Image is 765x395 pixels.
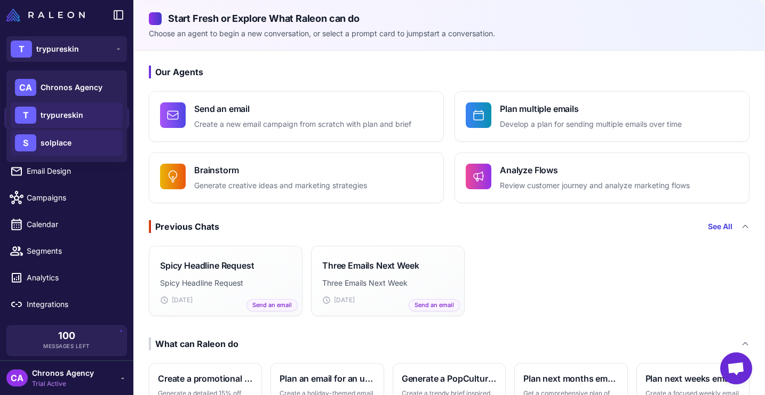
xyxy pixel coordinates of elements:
button: Plan multiple emailsDevelop a plan for sending multiple emails over time [455,91,750,142]
span: Calendar [27,219,121,230]
span: Email Design [27,165,121,177]
span: solplace [41,137,71,149]
h3: Create a promotional brief and email [158,372,253,385]
a: See All [708,221,732,232]
a: Integrations [4,293,129,316]
div: CA [15,79,36,96]
a: Raleon Logo [6,9,89,21]
a: Email Design [4,160,129,182]
div: Open chat [720,352,752,384]
div: CA [6,369,28,386]
span: Send an email [409,299,460,311]
span: Analytics [27,272,121,284]
h3: Generate a PopCulture themed brief [402,372,497,385]
span: Chronos Agency [32,367,94,379]
h3: Plan an email for an upcoming holiday [280,372,374,385]
a: Calendar [4,213,129,236]
p: Create a new email campaign from scratch with plan and brief [194,118,411,131]
p: Develop a plan for sending multiple emails over time [500,118,682,131]
span: Send an email [246,299,298,311]
button: Send an emailCreate a new email campaign from scratch with plan and brief [149,91,444,142]
button: Ttrypureskin [6,36,127,62]
span: Campaigns [27,192,121,204]
span: 100 [58,331,75,341]
a: Campaigns [4,187,129,209]
h2: Start Fresh or Explore What Raleon can do [149,11,750,26]
span: trypureskin [41,109,83,121]
h3: Our Agents [149,66,750,78]
a: Analytics [4,267,129,289]
a: Chats [4,107,129,129]
p: Three Emails Next Week [322,277,453,289]
h3: Plan next months emails [523,372,618,385]
span: Trial Active [32,379,94,389]
h4: Analyze Flows [500,164,690,176]
div: Previous Chats [149,220,219,233]
button: BrainstormGenerate creative ideas and marketing strategies [149,152,444,203]
div: [DATE] [160,295,291,305]
div: T [11,41,32,58]
span: Integrations [27,299,121,310]
a: Knowledge [4,133,129,156]
div: [DATE] [322,295,453,305]
a: Segments [4,240,129,262]
h4: Plan multiple emails [500,102,682,115]
img: Raleon Logo [6,9,85,21]
div: T [15,107,36,124]
button: Analyze FlowsReview customer journey and analyze marketing flows [455,152,750,203]
span: Segments [27,245,121,257]
div: S [15,134,36,151]
h4: Send an email [194,102,411,115]
p: Choose an agent to begin a new conversation, or select a prompt card to jumpstart a conversation. [149,28,750,39]
h3: Spicy Headline Request [160,259,254,272]
h3: Three Emails Next Week [322,259,419,272]
p: Review customer journey and analyze marketing flows [500,180,690,192]
h3: Plan next weeks emails [646,372,740,385]
span: Chronos Agency [41,82,102,93]
div: What can Raleon do [149,337,238,350]
h4: Brainstorm [194,164,367,176]
span: Messages Left [43,342,90,350]
p: Spicy Headline Request [160,277,291,289]
p: Generate creative ideas and marketing strategies [194,180,367,192]
span: trypureskin [36,43,79,55]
